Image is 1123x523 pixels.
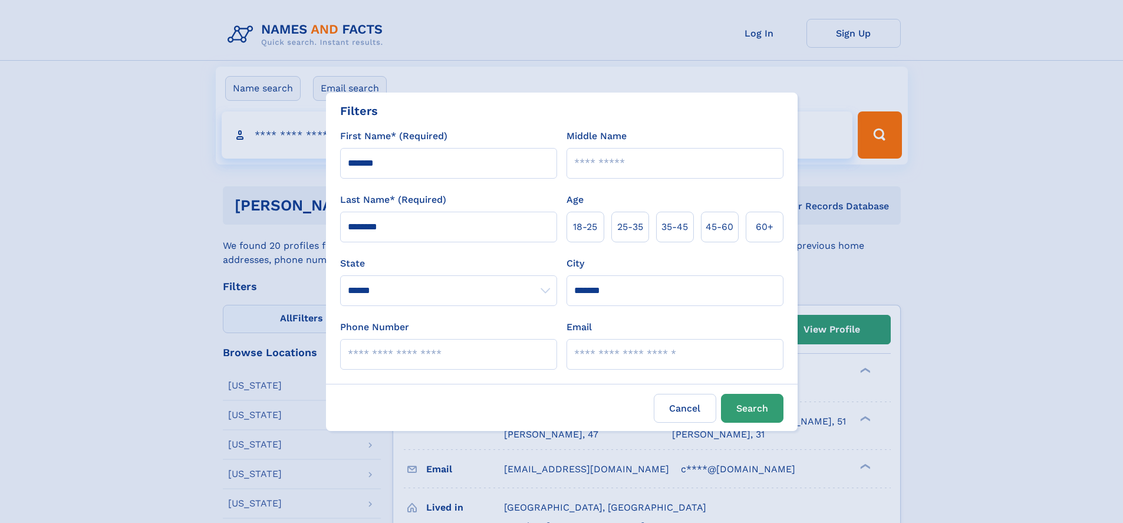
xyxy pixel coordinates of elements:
button: Search [721,394,783,423]
label: Email [567,320,592,334]
div: Filters [340,102,378,120]
label: State [340,256,557,271]
span: 35‑45 [661,220,688,234]
label: Last Name* (Required) [340,193,446,207]
label: Cancel [654,394,716,423]
span: 45‑60 [706,220,733,234]
span: 25‑35 [617,220,643,234]
span: 18‑25 [573,220,597,234]
label: Age [567,193,584,207]
label: Phone Number [340,320,409,334]
span: 60+ [756,220,773,234]
label: City [567,256,584,271]
label: Middle Name [567,129,627,143]
label: First Name* (Required) [340,129,447,143]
